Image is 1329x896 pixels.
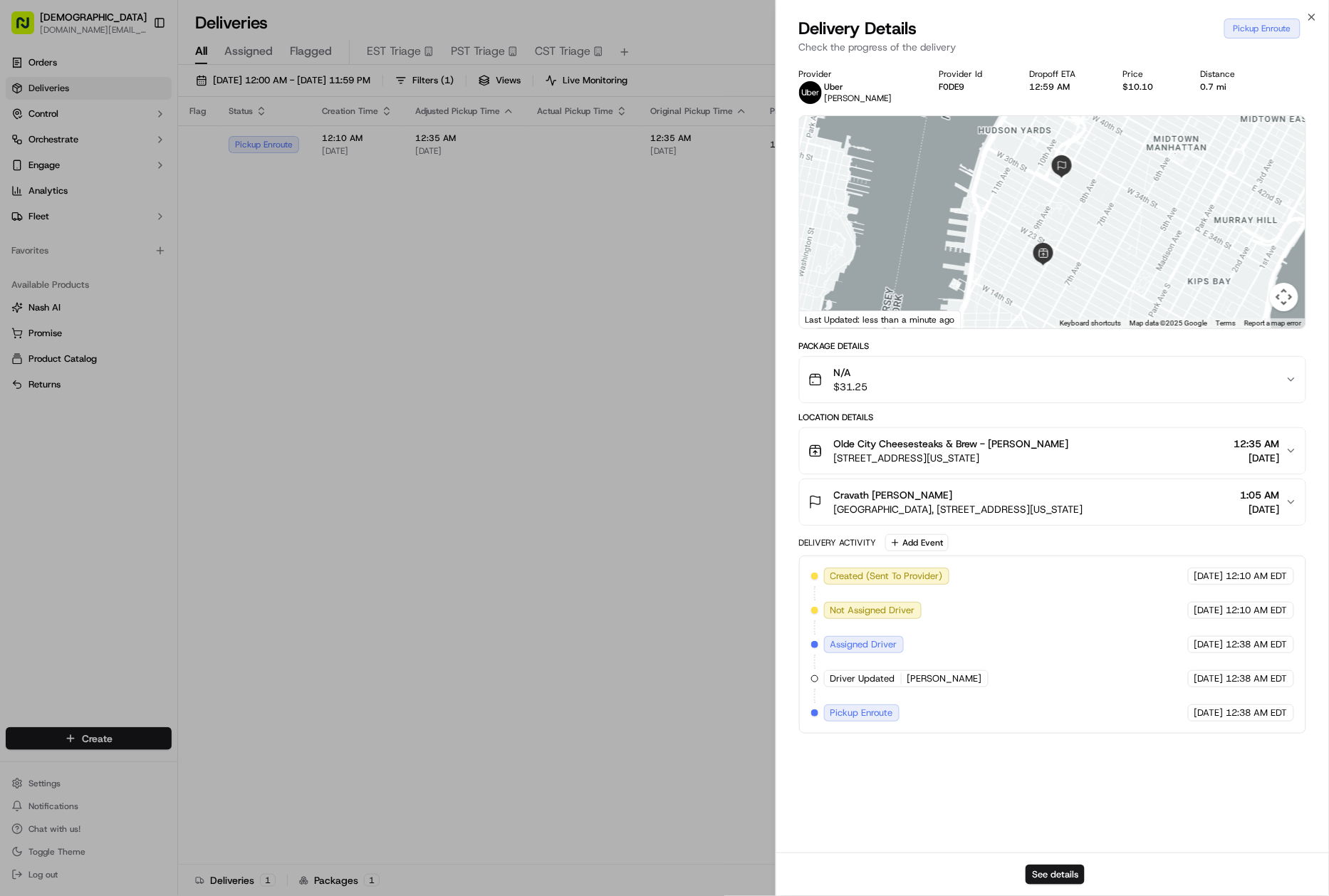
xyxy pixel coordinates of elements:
div: 0.7 mi [1200,81,1259,93]
a: 💻API Documentation [115,202,234,227]
button: Keyboard shortcuts [1060,318,1121,328]
p: Check the progress of the delivery [799,40,1307,54]
div: Package Details [799,340,1307,352]
button: Start new chat [242,141,259,158]
span: [STREET_ADDRESS][US_STATE] [834,451,1069,465]
input: Got a question? Start typing here... [37,93,256,108]
span: Cravath [PERSON_NAME] [834,488,953,502]
a: Terms (opens in new tab) [1216,319,1236,327]
span: Knowledge Base [28,207,109,222]
div: Start new chat [48,137,234,151]
button: See details [1026,865,1085,885]
div: Dropoff ETA [1029,68,1100,80]
span: [DATE] [1194,707,1224,719]
span: [PERSON_NAME] [907,672,982,685]
span: Assigned Driver [830,638,897,651]
div: 💻 [120,209,132,220]
div: Price [1122,68,1177,80]
span: N/A [834,365,868,380]
span: Created (Sent To Provider) [830,570,943,583]
img: 1736555255976-a54dd68f-1ca7-489b-9aae-adbdc363a1c4 [14,137,40,162]
span: 12:38 AM EDT [1226,707,1288,719]
img: Google [803,310,850,328]
span: [DATE] [1234,451,1280,465]
div: Delivery Activity [799,537,877,548]
div: Provider Id [939,68,1006,80]
span: 12:38 AM EDT [1226,672,1288,685]
img: uber-new-logo.jpeg [799,81,822,104]
span: Delivery Details [799,17,917,40]
div: Last Updated: less than a minute ago [800,311,961,328]
div: We're available if you need us! [48,151,180,162]
button: N/A$31.25 [800,357,1306,402]
div: 12:59 AM [1029,81,1100,93]
span: Olde City Cheesesteaks & Brew - [PERSON_NAME] [834,437,1069,451]
span: Map data ©2025 Google [1130,319,1207,327]
p: Welcome 👋 [14,58,259,80]
button: Cravath [PERSON_NAME][GEOGRAPHIC_DATA], [STREET_ADDRESS][US_STATE]1:05 AM[DATE] [800,479,1306,525]
span: Pickup Enroute [830,707,893,719]
a: Open this area in Google Maps (opens a new window) [803,310,850,328]
span: 12:35 AM [1234,437,1280,451]
button: F0DE9 [939,81,964,93]
a: 📗Knowledge Base [9,202,115,227]
span: [PERSON_NAME] [825,93,892,104]
button: Map camera controls [1270,283,1298,311]
span: [DATE] [1194,604,1224,617]
span: API Documentation [135,207,229,222]
div: Provider [799,68,917,80]
span: [DATE] [1194,638,1224,651]
a: Powered byPylon [100,241,172,253]
button: Olde City Cheesesteaks & Brew - [PERSON_NAME][STREET_ADDRESS][US_STATE]12:35 AM[DATE] [800,428,1306,474]
span: 1:05 AM [1241,488,1280,502]
span: [DATE] [1194,672,1224,685]
img: Nash [14,15,43,43]
button: Add Event [885,534,949,551]
span: [DATE] [1241,502,1280,516]
p: Uber [825,81,892,93]
span: [GEOGRAPHIC_DATA], [STREET_ADDRESS][US_STATE] [834,502,1083,516]
div: $10.10 [1122,81,1177,93]
a: Report a map error [1244,319,1301,327]
span: Not Assigned Driver [830,604,915,617]
span: [DATE] [1194,570,1224,583]
span: Pylon [142,242,172,253]
div: Location Details [799,412,1307,423]
div: 📗 [14,209,26,220]
span: $31.25 [834,380,868,394]
span: 12:38 AM EDT [1226,638,1288,651]
span: 12:10 AM EDT [1226,604,1288,617]
span: Driver Updated [830,672,895,685]
span: 12:10 AM EDT [1226,570,1288,583]
div: Distance [1200,68,1259,80]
